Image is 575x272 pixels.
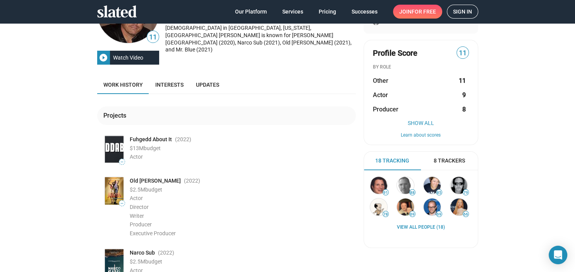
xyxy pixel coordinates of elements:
[130,204,149,210] span: Director
[130,177,181,185] span: Old [PERSON_NAME]
[383,212,388,217] span: 78
[119,201,125,205] span: —
[145,258,162,265] span: budget
[397,224,445,231] a: View all People (18)
[229,5,273,19] a: Our Platform
[352,5,378,19] span: Successes
[155,82,184,88] span: Interests
[434,157,465,164] span: 8 Trackers
[130,258,145,265] span: $2.5M
[276,5,309,19] a: Services
[397,177,414,194] img: Vince Gerardis
[424,198,441,216] img: Damon Lindelof
[147,32,159,43] span: 11
[373,105,398,113] span: Producer
[130,213,144,219] span: Writer
[144,145,161,151] span: budget
[130,221,152,228] span: Producer
[145,186,162,193] span: budget
[410,190,415,195] span: 88
[462,105,466,113] strong: 8
[457,48,469,58] span: 11
[463,212,469,217] span: 66
[196,82,219,88] span: Updates
[370,177,387,194] img: Alexa L. Fogel
[130,145,144,151] span: $13M
[436,212,442,217] span: 69
[282,5,303,19] span: Services
[99,53,108,62] mat-icon: play_circle_filled
[130,249,155,257] span: Narco Sub
[130,230,176,236] span: Executive Producer
[412,5,436,19] span: for free
[447,5,478,19] a: Sign in
[373,132,469,139] button: Learn about scores
[184,177,200,185] span: (2022 )
[450,177,467,194] img: John Papsidera
[190,75,225,94] a: Updates
[130,136,172,143] span: Fuhgedd About It
[436,190,442,195] span: 85
[424,177,441,194] img: Meagan Lewis
[463,190,469,195] span: 79
[345,5,384,19] a: Successes
[158,249,174,257] span: (2022 )
[549,246,567,264] div: Open Intercom Messenger
[130,154,143,160] span: Actor
[462,91,466,99] strong: 9
[103,111,129,120] div: Projects
[410,212,415,217] span: 69
[165,17,356,53] div: [PERSON_NAME], [DEMOGRAPHIC_DATA] Actor, Director, and Producer, born [DEMOGRAPHIC_DATA] in [GEOG...
[103,82,143,88] span: Work history
[235,5,267,19] span: Our Platform
[130,186,145,193] span: $2.5M
[375,157,409,164] span: 18 Tracking
[373,77,388,85] span: Other
[97,51,159,65] button: Watch Video
[373,48,417,58] span: Profile Score
[383,190,388,195] span: 91
[175,136,191,143] span: (2022 )
[105,136,124,163] img: Poster: Fuhgedd About It
[459,77,466,85] strong: 11
[105,177,124,205] img: Poster: Old Man Jackson
[370,198,387,216] img: Bradford Lewis
[149,75,190,94] a: Interests
[319,5,336,19] span: Pricing
[397,198,414,216] img: Chris Place
[130,195,143,201] span: Actor
[110,51,146,65] div: Watch Video
[453,5,472,18] span: Sign in
[373,64,469,70] div: BY ROLE
[97,75,149,94] a: Work history
[312,5,342,19] a: Pricing
[373,120,469,126] button: Show All
[373,91,388,99] span: Actor
[393,5,442,19] a: Joinfor free
[399,5,436,19] span: Join
[450,198,467,216] img: Colleen Ann Brah
[119,160,125,164] span: —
